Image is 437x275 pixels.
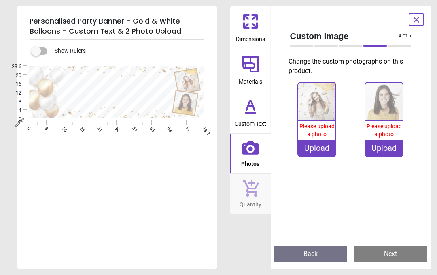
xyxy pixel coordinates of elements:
[290,30,399,42] span: Custom Image
[236,31,265,43] span: Dimensions
[200,125,206,131] span: 78.7
[399,32,411,39] span: 4 of 5
[6,72,21,79] span: 20
[130,125,135,131] span: 47
[78,125,83,131] span: 24
[25,125,30,131] span: 0
[6,90,21,97] span: 12
[6,107,21,114] span: 4
[60,125,65,131] span: 16
[230,91,271,133] button: Custom Text
[299,123,335,137] span: Please upload a photo
[354,246,427,262] button: Next
[95,125,100,131] span: 31
[230,49,271,91] button: Materials
[6,116,21,123] span: 0
[230,6,271,49] button: Dimensions
[230,174,271,214] button: Quantity
[367,123,402,137] span: Please upload a photo
[239,74,262,86] span: Materials
[148,125,153,131] span: 55
[6,99,21,105] span: 8
[240,197,261,209] span: Quantity
[230,134,271,174] button: Photos
[235,116,266,128] span: Custom Text
[241,156,259,168] span: Photos
[182,125,188,131] span: 71
[30,13,204,40] h5: Personalised Party Banner - Gold & White Balloons - Custom Text & 2 Photo Upload
[289,57,418,75] p: Change the custom photographs on this product.
[36,46,217,56] div: Show Rulers
[112,125,118,131] span: 39
[365,140,403,156] div: Upload
[6,63,21,70] span: 23.6
[6,81,21,88] span: 16
[42,125,48,131] span: 8
[165,125,170,131] span: 63
[298,140,335,156] div: Upload
[274,246,348,262] button: Back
